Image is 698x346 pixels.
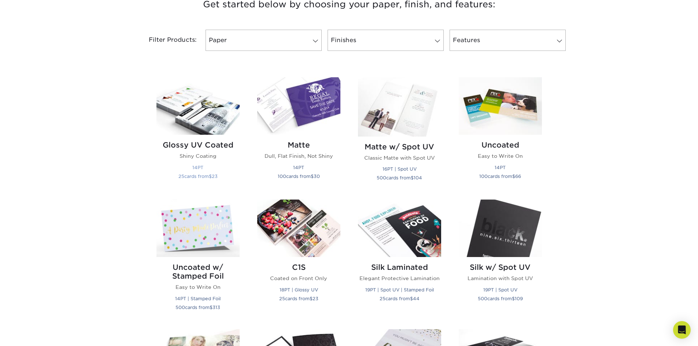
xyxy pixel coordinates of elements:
div: Open Intercom Messenger [673,321,691,339]
span: 30 [314,174,320,179]
a: Paper [206,30,322,51]
span: 23 [313,296,318,301]
a: C1S Postcards C1S Coated on Front Only 18PT | Glossy UV 25cards from$23 [257,200,340,320]
img: Uncoated Postcards [459,77,542,135]
small: cards from [478,296,523,301]
h2: Silk w/ Spot UV [459,263,542,272]
span: 500 [478,296,487,301]
p: Classic Matte with Spot UV [358,154,441,161]
a: Glossy UV Coated Postcards Glossy UV Coated Shiny Coating 14PT 25cards from$23 [156,77,240,191]
small: cards from [178,174,218,179]
h2: Uncoated [459,141,542,149]
small: 14PT [293,165,304,170]
img: Silk Laminated Postcards [358,200,441,257]
p: Easy to Write On [156,283,240,291]
img: Matte Postcards [257,77,340,135]
span: $ [512,174,515,179]
span: $ [210,305,213,310]
h2: Glossy UV Coated [156,141,240,149]
small: 18PT | Glossy UV [280,287,318,293]
span: 109 [515,296,523,301]
a: Uncoated Postcards Uncoated Easy to Write On 14PT 100cards from$66 [459,77,542,191]
small: cards from [479,174,521,179]
small: 19PT | Spot UV [483,287,517,293]
span: $ [410,296,413,301]
h2: Silk Laminated [358,263,441,272]
p: Dull, Flat Finish, Not Shiny [257,152,340,160]
a: Silk w/ Spot UV Postcards Silk w/ Spot UV Lamination with Spot UV 19PT | Spot UV 500cards from$109 [459,200,542,320]
div: Filter Products: [129,30,203,51]
small: 14PT [192,165,203,170]
p: Lamination with Spot UV [459,275,542,282]
img: Glossy UV Coated Postcards [156,77,240,135]
p: Shiny Coating [156,152,240,160]
a: Matte Postcards Matte Dull, Flat Finish, Not Shiny 14PT 100cards from$30 [257,77,340,191]
span: 100 [278,174,286,179]
small: cards from [278,174,320,179]
span: 100 [479,174,488,179]
p: Easy to Write On [459,152,542,160]
small: cards from [279,296,318,301]
a: Silk Laminated Postcards Silk Laminated Elegant Protective Lamination 19PT | Spot UV | Stamped Fo... [358,200,441,320]
small: 16PT | Spot UV [383,166,417,172]
a: Features [450,30,566,51]
span: 500 [176,305,185,310]
span: $ [209,174,212,179]
span: 313 [213,305,220,310]
p: Elegant Protective Lamination [358,275,441,282]
p: Coated on Front Only [257,275,340,282]
span: $ [310,296,313,301]
span: 44 [413,296,420,301]
h2: Uncoated w/ Stamped Foil [156,263,240,280]
a: Uncoated w/ Stamped Foil Postcards Uncoated w/ Stamped Foil Easy to Write On 14PT | Stamped Foil ... [156,200,240,320]
small: cards from [380,296,420,301]
h2: Matte w/ Spot UV [358,142,441,151]
small: cards from [377,175,422,181]
span: $ [311,174,314,179]
span: 66 [515,174,521,179]
img: Silk w/ Spot UV Postcards [459,200,542,257]
span: 500 [377,175,386,181]
small: 14PT [495,165,506,170]
small: 14PT | Stamped Foil [175,296,221,301]
a: Finishes [328,30,444,51]
span: 25 [279,296,285,301]
img: C1S Postcards [257,200,340,257]
span: 25 [178,174,184,179]
small: 19PT | Spot UV | Stamped Foil [365,287,434,293]
small: cards from [176,305,220,310]
a: Matte w/ Spot UV Postcards Matte w/ Spot UV Classic Matte with Spot UV 16PT | Spot UV 500cards fr... [358,77,441,191]
span: 104 [414,175,422,181]
span: 23 [212,174,218,179]
span: $ [512,296,515,301]
span: $ [411,175,414,181]
span: 25 [380,296,385,301]
img: Matte w/ Spot UV Postcards [358,77,441,137]
img: Uncoated w/ Stamped Foil Postcards [156,200,240,257]
h2: C1S [257,263,340,272]
h2: Matte [257,141,340,149]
